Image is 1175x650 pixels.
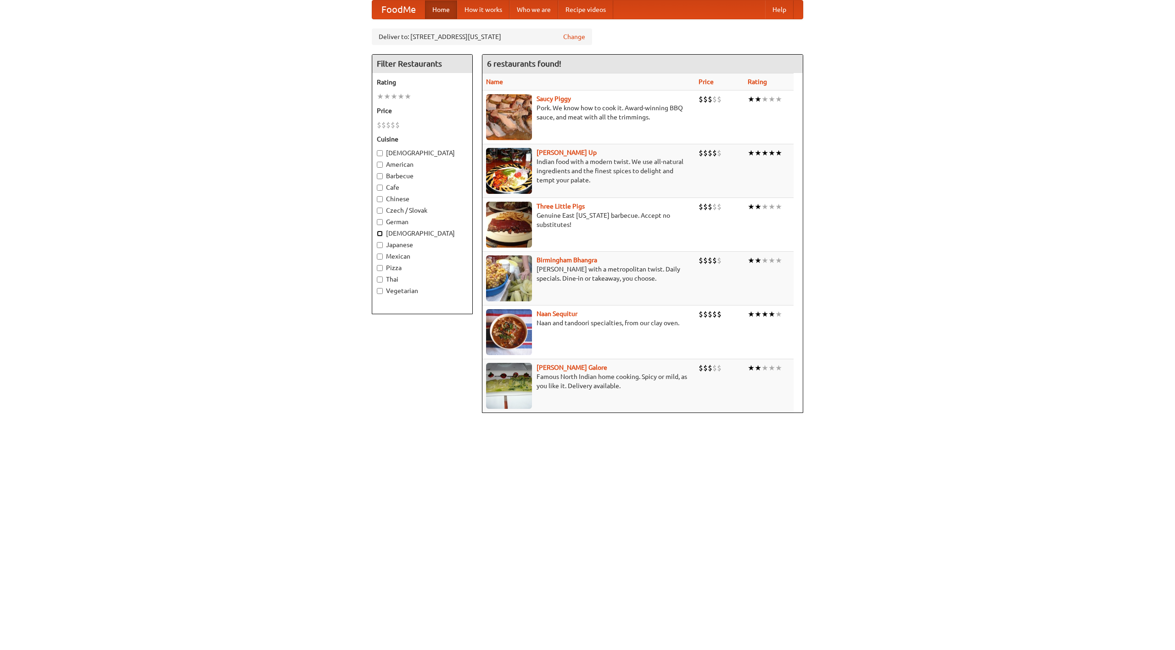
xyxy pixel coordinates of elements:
[372,0,425,19] a: FoodMe
[425,0,457,19] a: Home
[457,0,509,19] a: How it works
[768,309,775,319] li: ★
[486,211,691,229] p: Genuine East [US_STATE] barbecue. Accept no substitutes!
[717,363,722,373] li: $
[486,103,691,122] p: Pork. We know how to cook it. Award-winning BBQ sauce, and meat with all the trimmings.
[377,219,383,225] input: German
[775,255,782,266] li: ★
[748,94,755,104] li: ★
[703,94,708,104] li: $
[377,173,383,179] input: Barbecue
[748,363,755,373] li: ★
[377,206,468,215] label: Czech / Slovak
[486,148,532,194] img: curryup.jpg
[712,202,717,212] li: $
[377,171,468,181] label: Barbecue
[377,208,383,214] input: Czech / Slovak
[391,120,395,130] li: $
[748,202,755,212] li: ★
[377,135,468,144] h5: Cuisine
[768,148,775,158] li: ★
[761,363,768,373] li: ★
[699,148,703,158] li: $
[377,183,468,192] label: Cafe
[717,94,722,104] li: $
[377,277,383,283] input: Thai
[486,318,691,328] p: Naan and tandoori specialties, from our clay oven.
[748,255,755,266] li: ★
[703,202,708,212] li: $
[377,265,383,271] input: Pizza
[717,309,722,319] li: $
[775,309,782,319] li: ★
[377,185,383,191] input: Cafe
[486,255,532,301] img: bhangra.jpg
[377,148,468,158] label: [DEMOGRAPHIC_DATA]
[377,160,468,169] label: American
[712,148,717,158] li: $
[377,286,468,295] label: Vegetarian
[381,120,386,130] li: $
[703,148,708,158] li: $
[717,202,722,212] li: $
[377,229,468,238] label: [DEMOGRAPHIC_DATA]
[712,94,717,104] li: $
[377,217,468,226] label: German
[761,202,768,212] li: ★
[748,148,755,158] li: ★
[377,231,383,237] input: [DEMOGRAPHIC_DATA]
[509,0,558,19] a: Who we are
[372,55,472,73] h4: Filter Restaurants
[537,149,597,156] a: [PERSON_NAME] Up
[377,120,381,130] li: $
[377,252,468,261] label: Mexican
[775,148,782,158] li: ★
[717,148,722,158] li: $
[699,309,703,319] li: $
[755,309,761,319] li: ★
[708,94,712,104] li: $
[486,157,691,185] p: Indian food with a modern twist. We use all-natural ingredients and the finest spices to delight ...
[708,202,712,212] li: $
[768,94,775,104] li: ★
[699,363,703,373] li: $
[377,91,384,102] li: ★
[761,148,768,158] li: ★
[761,94,768,104] li: ★
[717,255,722,266] li: $
[372,28,592,45] div: Deliver to: [STREET_ADDRESS][US_STATE]
[768,202,775,212] li: ★
[486,94,532,140] img: saucy.jpg
[486,372,691,390] p: Famous North Indian home cooking. Spicy or mild, as you like it. Delivery available.
[486,265,691,283] p: [PERSON_NAME] with a metropolitan twist. Daily specials. Dine-in or takeaway, you choose.
[486,78,503,85] a: Name
[712,255,717,266] li: $
[768,255,775,266] li: ★
[537,364,607,371] a: [PERSON_NAME] Galore
[537,310,577,317] b: Naan Sequitur
[699,94,703,104] li: $
[699,78,714,85] a: Price
[755,363,761,373] li: ★
[761,255,768,266] li: ★
[377,194,468,203] label: Chinese
[708,148,712,158] li: $
[377,288,383,294] input: Vegetarian
[377,263,468,272] label: Pizza
[748,78,767,85] a: Rating
[761,309,768,319] li: ★
[486,202,532,248] img: littlepigs.jpg
[703,309,708,319] li: $
[712,309,717,319] li: $
[377,162,383,168] input: American
[397,91,404,102] li: ★
[775,363,782,373] li: ★
[748,309,755,319] li: ★
[708,363,712,373] li: $
[391,91,397,102] li: ★
[537,203,585,210] a: Three Little Pigs
[537,256,597,264] a: Birmingham Bhangra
